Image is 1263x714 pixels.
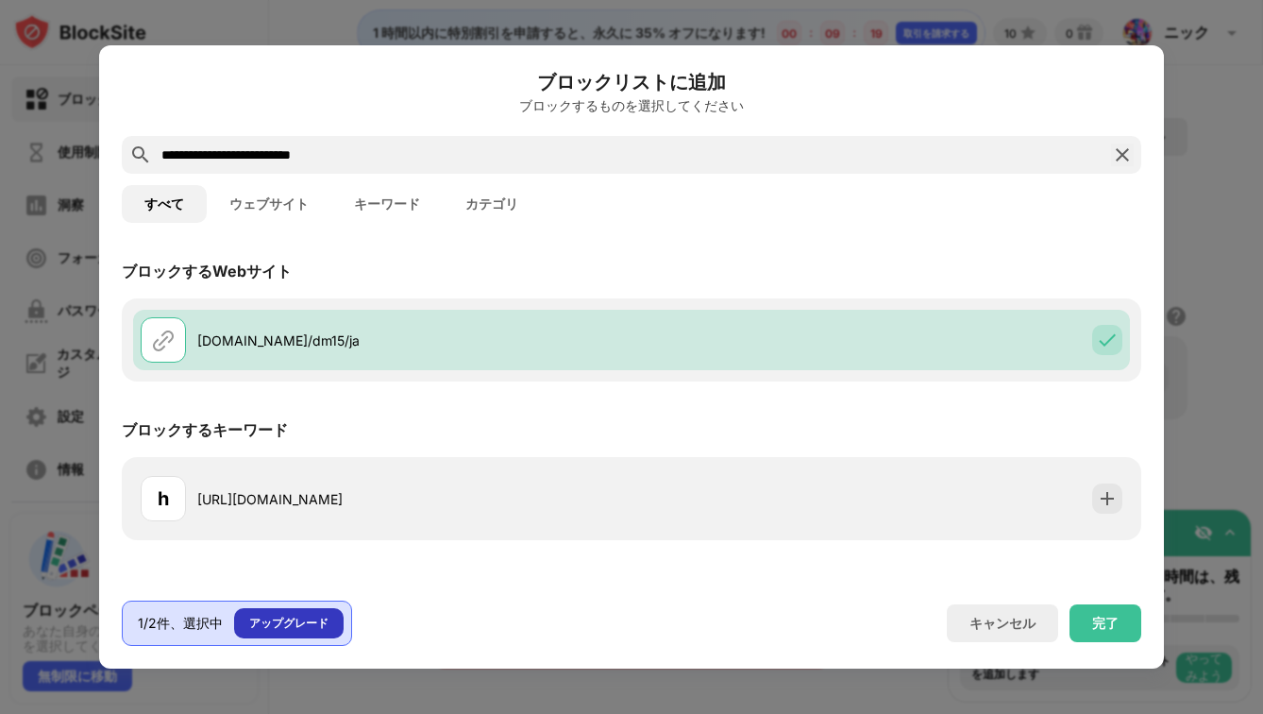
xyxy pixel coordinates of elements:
[152,329,175,351] img: url.svg
[537,71,726,93] font: ブロックリストに追加
[122,262,292,280] font: ブロックするWebサイト
[197,332,360,348] font: [DOMAIN_NAME]/dm15/ja
[1111,144,1134,166] img: 検索を閉じる
[443,185,541,223] button: カテゴリ
[144,196,184,212] font: すべて
[129,144,152,166] img: search.svg
[249,616,328,630] font: アップグレード
[229,196,309,212] font: ウェブサイト
[331,185,443,223] button: キーワード
[465,196,518,212] font: カテゴリ
[354,196,420,212] font: キーワード
[197,491,343,507] font: [URL][DOMAIN_NAME]
[1092,615,1119,631] font: 完了
[158,487,169,510] font: h
[207,185,331,223] button: ウェブサイト
[138,615,223,631] font: 1/2件、選択中
[519,97,744,113] font: ブロックするものを選択してください
[122,185,207,223] button: すべて
[122,420,288,439] font: ブロックするキーワード
[969,615,1036,631] font: キャンセル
